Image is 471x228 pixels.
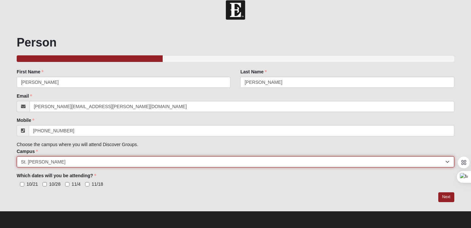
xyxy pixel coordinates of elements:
a: Next [438,192,454,202]
h1: Person [17,35,454,49]
label: First Name [17,68,44,75]
label: Campus [17,148,38,155]
img: Church of Eleven22 Logo [226,0,245,20]
span: 10/21 [27,181,38,187]
input: 10/21 [20,182,24,186]
div: Choose the campus where you will attend Discover Groups. [17,68,454,187]
input: 11/18 [85,182,89,186]
label: Last Name [240,68,267,75]
span: 11/18 [92,181,103,187]
input: 10/28 [43,182,47,186]
input: 11/4 [65,182,69,186]
span: 11/4 [72,181,81,187]
label: Mobile [17,117,34,123]
label: Which dates will you be attending? [17,172,96,179]
label: Email [17,93,32,99]
span: 10/28 [49,181,61,187]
